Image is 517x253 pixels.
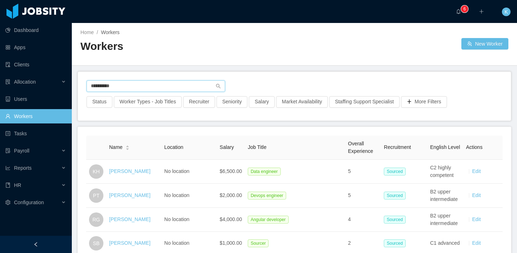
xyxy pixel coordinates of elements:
[109,144,122,151] span: Name
[93,188,99,203] span: PT
[384,168,409,174] a: Sourced
[461,5,468,13] sup: 6
[5,57,66,72] a: icon: auditClients
[348,141,373,154] span: Overall Experience
[430,144,460,150] span: English Level
[401,96,447,108] button: icon: plusMore Filters
[472,240,481,246] a: Edit
[249,96,275,108] button: Salary
[384,192,409,198] a: Sourced
[456,9,461,14] i: icon: bell
[384,144,411,150] span: Recruitment
[464,5,466,13] p: 6
[5,79,10,84] i: icon: solution
[80,29,94,35] a: Home
[248,144,266,150] span: Job Title
[220,216,242,222] span: $4,000.00
[14,182,21,188] span: HR
[101,29,120,35] span: Workers
[114,96,182,108] button: Worker Types - Job Titles
[345,184,381,208] td: 5
[93,164,99,179] span: KH
[427,184,463,208] td: B2 upper intermediate
[109,168,150,174] a: [PERSON_NAME]
[162,184,217,208] td: No location
[220,168,242,174] span: $6,500.00
[109,216,150,222] a: [PERSON_NAME]
[14,165,32,171] span: Reports
[220,240,242,246] span: $1,000.00
[5,200,10,205] i: icon: setting
[220,144,234,150] span: Salary
[14,79,36,85] span: Allocation
[14,200,44,205] span: Configuration
[472,168,481,174] a: Edit
[427,208,463,232] td: B2 upper intermediate
[472,192,481,198] a: Edit
[427,160,463,184] td: C2 highly competent
[5,183,10,188] i: icon: book
[97,29,98,35] span: /
[216,84,221,89] i: icon: search
[162,208,217,232] td: No location
[461,38,508,50] button: icon: usergroup-addNew Worker
[93,212,100,227] span: RG
[248,216,288,224] span: Angular developer
[504,8,508,16] span: K
[216,96,247,108] button: Seniority
[276,96,328,108] button: Market Availability
[248,239,269,247] span: Sourcer
[384,216,406,224] span: Sourced
[126,145,130,147] i: icon: caret-up
[14,148,29,154] span: Payroll
[109,240,150,246] a: [PERSON_NAME]
[466,144,483,150] span: Actions
[479,9,484,14] i: icon: plus
[5,40,66,55] a: icon: appstoreApps
[93,236,100,250] span: SB
[5,92,66,106] a: icon: robotUsers
[5,109,66,123] a: icon: userWorkers
[345,208,381,232] td: 4
[87,96,112,108] button: Status
[5,148,10,153] i: icon: file-protect
[329,96,400,108] button: Staffing Support Specialist
[162,160,217,184] td: No location
[220,192,242,198] span: $2,000.00
[248,192,286,200] span: Devops engineer
[80,39,294,54] h2: Workers
[384,168,406,175] span: Sourced
[183,96,215,108] button: Recruiter
[164,144,183,150] span: Location
[248,168,280,175] span: Data engineer
[5,23,66,37] a: icon: pie-chartDashboard
[5,126,66,141] a: icon: profileTasks
[109,192,150,198] a: [PERSON_NAME]
[345,160,381,184] td: 5
[384,192,406,200] span: Sourced
[384,216,409,222] a: Sourced
[125,144,130,149] div: Sort
[384,240,409,246] a: Sourced
[5,165,10,170] i: icon: line-chart
[126,147,130,149] i: icon: caret-down
[472,216,481,222] a: Edit
[384,239,406,247] span: Sourced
